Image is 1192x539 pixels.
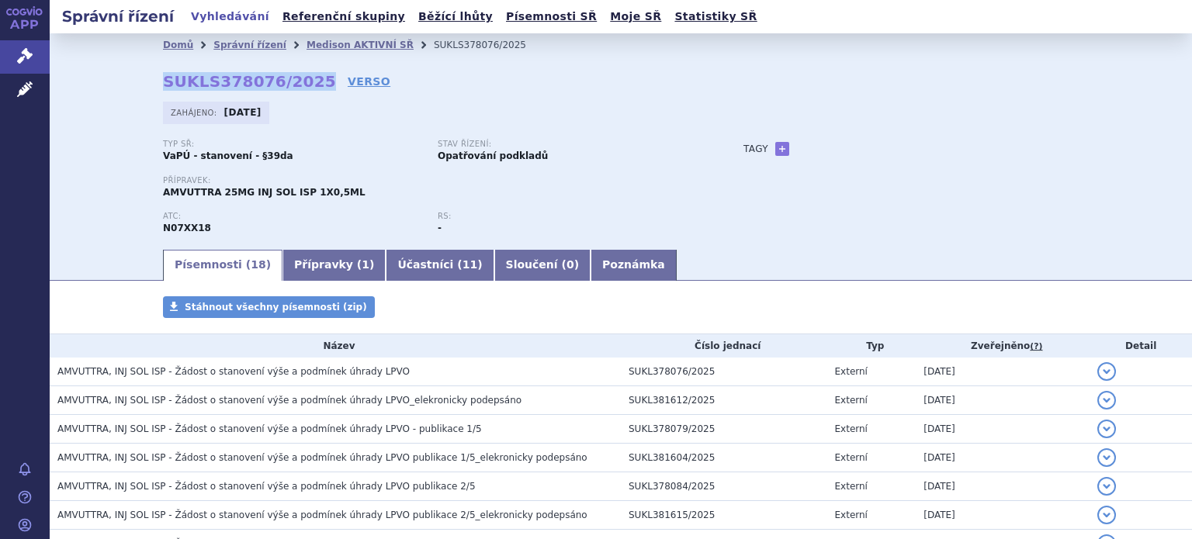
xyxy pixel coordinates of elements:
strong: VaPÚ - stanovení - §39da [163,150,293,161]
span: AMVUTTRA, INJ SOL ISP - Žádost o stanovení výše a podmínek úhrady LPVO publikace 2/5_elekronicky ... [57,510,587,520]
button: detail [1097,391,1116,409]
td: SUKL378076/2025 [621,358,827,386]
a: Stáhnout všechny písemnosti (zip) [163,296,375,318]
span: AMVUTTRA, INJ SOL ISP - Žádost o stanovení výše a podmínek úhrady LPVO publikace 2/5 [57,481,476,492]
td: [DATE] [916,358,1090,386]
span: 11 [463,258,477,271]
span: AMVUTTRA 25MG INJ SOL ISP 1X0,5ML [163,187,366,198]
span: 1 [362,258,369,271]
td: [DATE] [916,501,1090,530]
span: Externí [835,423,868,434]
a: Písemnosti SŘ [501,6,601,27]
a: Písemnosti (18) [163,250,282,281]
td: SUKL378084/2025 [621,472,827,501]
a: Referenční skupiny [278,6,410,27]
span: Externí [835,395,868,406]
a: Vyhledávání [186,6,274,27]
strong: SUKLS378076/2025 [163,72,336,91]
th: Název [50,334,621,358]
span: Externí [835,366,868,377]
td: [DATE] [916,444,1090,472]
td: [DATE] [916,415,1090,444]
a: VERSO [348,74,390,89]
p: ATC: [163,212,422,221]
strong: Opatřování podkladů [438,150,548,161]
td: SUKL381615/2025 [621,501,827,530]
span: Externí [835,510,868,520]
h2: Správní řízení [50,5,186,27]
p: Přípravek: [163,176,712,185]
span: AMVUTTRA, INJ SOL ISP - Žádost o stanovení výše a podmínek úhrady LPVO_elekronicky podepsáno [57,395,521,406]
a: Moje SŘ [605,6,666,27]
td: SUKL381612/2025 [621,386,827,415]
a: Statistiky SŘ [670,6,761,27]
a: Sloučení (0) [494,250,591,281]
button: detail [1097,477,1116,496]
a: Medison AKTIVNÍ SŘ [307,40,414,50]
span: AMVUTTRA, INJ SOL ISP - Žádost o stanovení výše a podmínek úhrady LPVO publikace 1/5_elekronicky ... [57,452,587,463]
th: Typ [827,334,917,358]
a: Přípravky (1) [282,250,386,281]
span: Stáhnout všechny písemnosti (zip) [185,302,367,313]
p: Typ SŘ: [163,140,422,149]
td: [DATE] [916,472,1090,501]
p: Stav řízení: [438,140,697,149]
span: Externí [835,452,868,463]
th: Detail [1090,334,1192,358]
th: Číslo jednací [621,334,827,358]
span: Zahájeno: [171,106,220,119]
strong: [DATE] [224,107,262,118]
a: + [775,142,789,156]
span: 18 [251,258,265,271]
span: AMVUTTRA, INJ SOL ISP - Žádost o stanovení výše a podmínek úhrady LPVO - publikace 1/5 [57,423,482,434]
a: Správní řízení [213,40,286,50]
button: detail [1097,506,1116,524]
button: detail [1097,420,1116,438]
a: Domů [163,40,193,50]
strong: VUTRISIRAN [163,223,211,233]
span: AMVUTTRA, INJ SOL ISP - Žádost o stanovení výše a podmínek úhrady LPVO [57,366,410,377]
p: RS: [438,212,697,221]
th: Zveřejněno [916,334,1090,358]
a: Poznámka [591,250,677,281]
button: detail [1097,362,1116,381]
li: SUKLS378076/2025 [434,33,546,57]
h3: Tagy [743,140,768,158]
abbr: (?) [1030,341,1042,352]
td: SUKL378079/2025 [621,415,827,444]
a: Účastníci (11) [386,250,494,281]
strong: - [438,223,442,233]
span: 0 [567,258,574,271]
td: SUKL381604/2025 [621,444,827,472]
a: Běžící lhůty [414,6,497,27]
button: detail [1097,448,1116,467]
td: [DATE] [916,386,1090,415]
span: Externí [835,481,868,492]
